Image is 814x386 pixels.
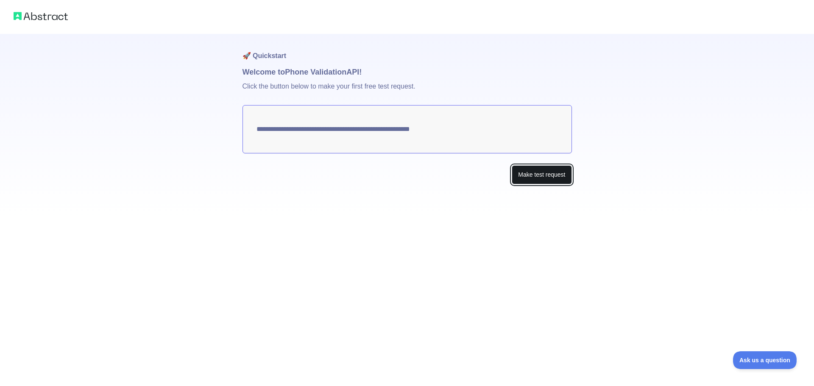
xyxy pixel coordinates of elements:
[733,351,797,369] iframe: Toggle Customer Support
[512,165,571,184] button: Make test request
[243,78,572,105] p: Click the button below to make your first free test request.
[243,66,572,78] h1: Welcome to Phone Validation API!
[14,10,68,22] img: Abstract logo
[243,34,572,66] h1: 🚀 Quickstart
